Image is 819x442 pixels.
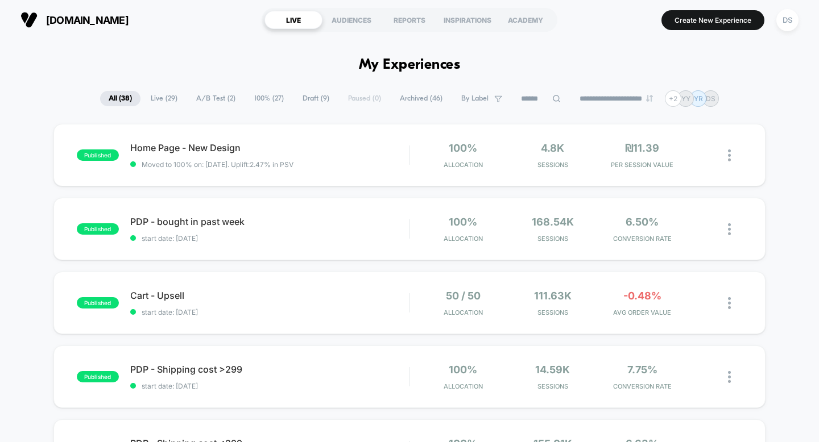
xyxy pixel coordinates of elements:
span: Sessions [511,235,594,243]
img: close [728,149,731,161]
span: Archived ( 46 ) [391,91,451,106]
img: close [728,223,731,235]
span: Home Page - New Design [130,142,409,153]
span: Allocation [444,382,483,390]
span: Allocation [444,161,483,169]
span: 111.63k [534,290,572,302]
p: DS [706,94,715,103]
button: Create New Experience [661,10,764,30]
span: By Label [461,94,489,103]
p: YY [681,94,690,103]
div: REPORTS [380,11,439,29]
span: Sessions [511,382,594,390]
img: close [728,371,731,383]
button: [DOMAIN_NAME] [17,11,132,29]
span: 100% [449,216,477,228]
span: [DOMAIN_NAME] [46,14,129,26]
span: CONVERSION RATE [601,235,684,243]
img: Visually logo [20,11,38,28]
span: Draft ( 9 ) [294,91,338,106]
span: Allocation [444,308,483,316]
span: CONVERSION RATE [601,382,684,390]
img: end [646,95,653,102]
span: 14.59k [535,364,570,376]
div: + 2 [665,90,681,107]
span: 168.54k [532,216,574,228]
span: PDP - Shipping cost >299 [130,364,409,375]
span: Allocation [444,235,483,243]
button: DS [773,9,802,32]
div: ACADEMY [497,11,555,29]
span: start date: [DATE] [130,308,409,316]
span: 100% [449,142,477,154]
p: YR [694,94,703,103]
h1: My Experiences [359,57,461,73]
img: close [728,297,731,309]
div: INSPIRATIONS [439,11,497,29]
span: AVG ORDER VALUE [601,308,684,316]
span: start date: [DATE] [130,382,409,390]
span: 4.8k [541,142,564,154]
span: Sessions [511,161,594,169]
span: 100% ( 27 ) [246,91,292,106]
div: DS [776,9,799,31]
div: LIVE [264,11,322,29]
div: AUDIENCES [322,11,380,29]
span: 50 / 50 [446,290,481,302]
span: PER SESSION VALUE [601,161,684,169]
span: Sessions [511,308,594,316]
span: start date: [DATE] [130,234,409,243]
span: Cart - Upsell [130,290,409,301]
span: PDP - bought in past week [130,216,409,227]
span: 7.75% [627,364,657,376]
span: 6.50% [626,216,659,228]
span: -0.48% [623,290,661,302]
span: ₪11.39 [625,142,659,154]
span: 100% [449,364,477,376]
